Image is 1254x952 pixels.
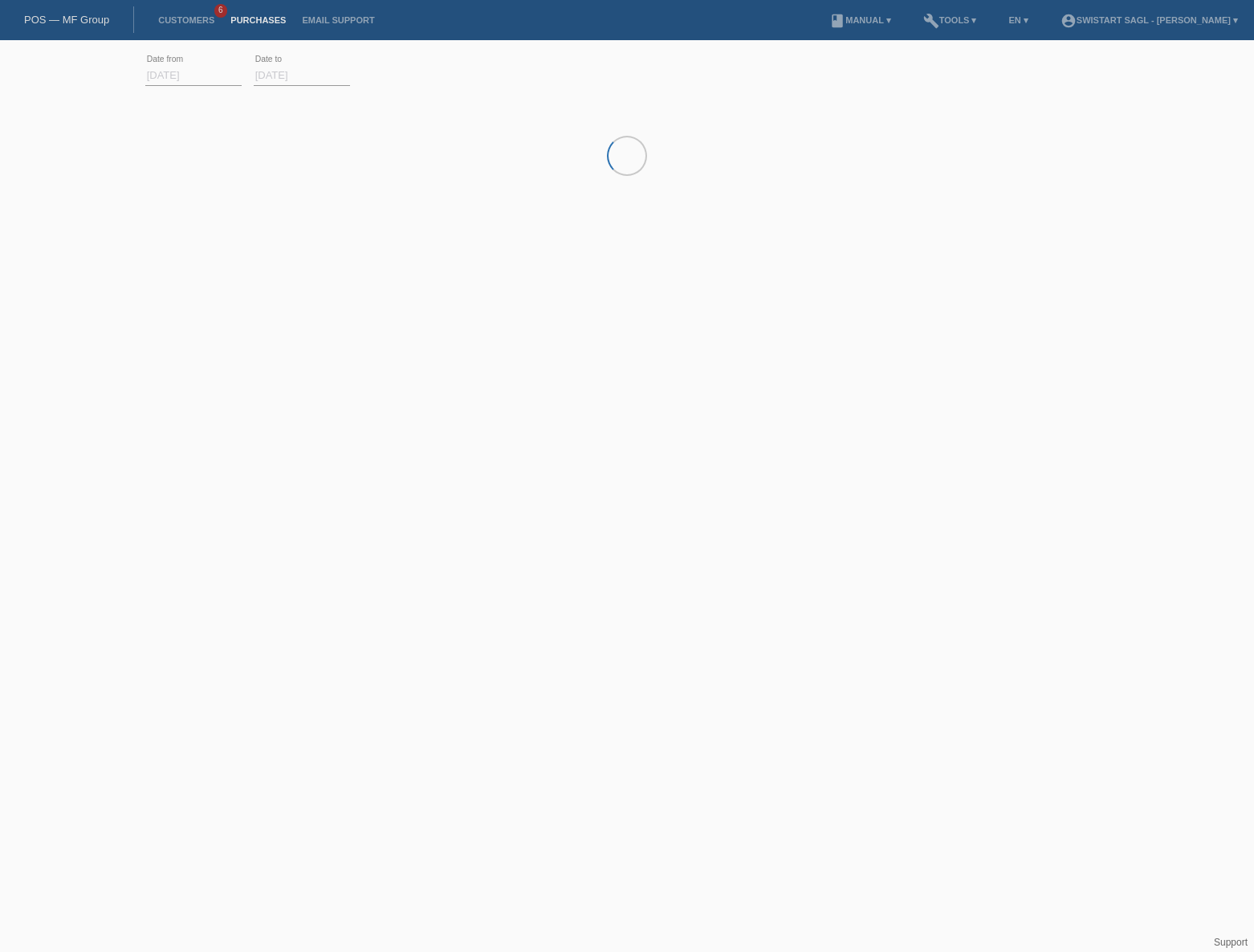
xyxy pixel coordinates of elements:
[1001,15,1036,25] a: EN ▾
[222,15,294,25] a: Purchases
[1052,15,1246,25] a: account_circleSwistart Sagl - [PERSON_NAME] ▾
[923,13,939,29] i: build
[214,4,227,18] span: 6
[150,15,222,25] a: Customers
[1061,13,1077,29] i: account_circle
[829,13,845,29] i: book
[915,15,985,25] a: buildTools ▾
[1214,937,1248,948] a: Support
[294,15,382,25] a: Email Support
[821,15,899,25] a: bookManual ▾
[24,14,109,26] a: POS — MF Group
